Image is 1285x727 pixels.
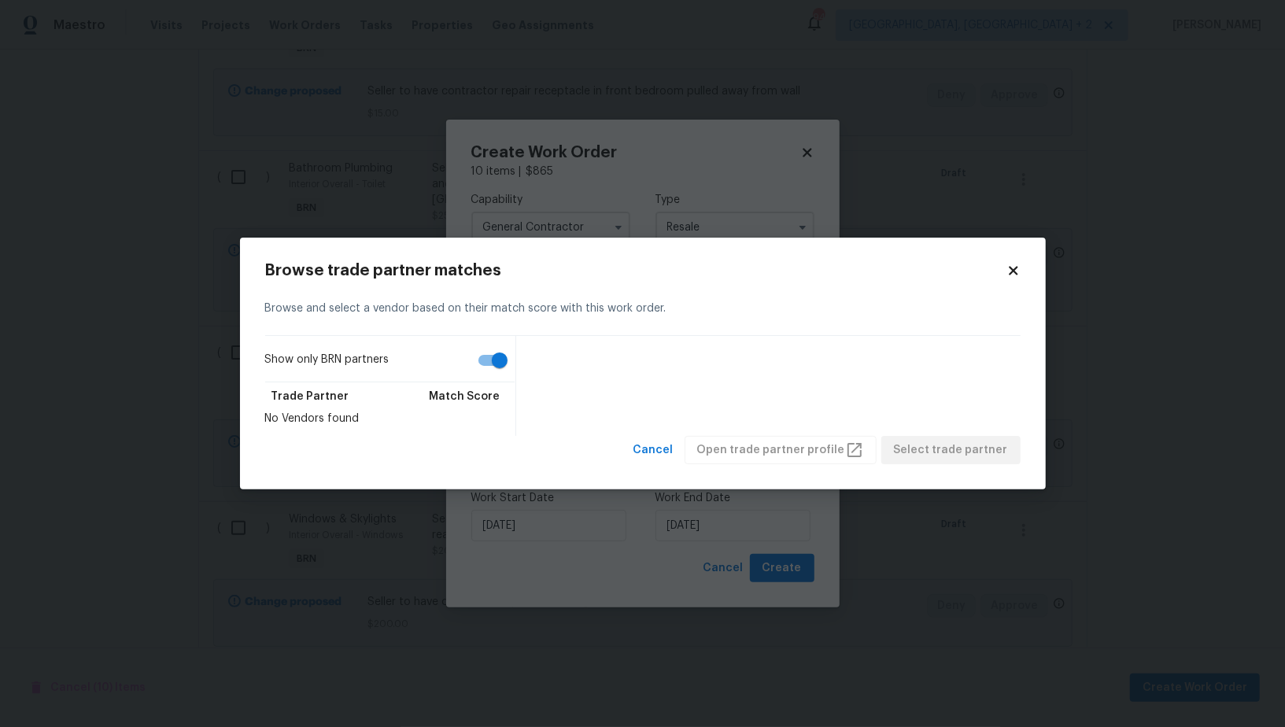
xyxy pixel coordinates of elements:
[627,436,680,465] button: Cancel
[265,282,1021,336] div: Browse and select a vendor based on their match score with this work order.
[271,389,349,404] span: Trade Partner
[633,441,674,460] span: Cancel
[265,352,390,368] span: Show only BRN partners
[429,389,500,404] span: Match Score
[265,263,1006,279] h2: Browse trade partner matches
[265,411,507,426] div: No Vendors found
